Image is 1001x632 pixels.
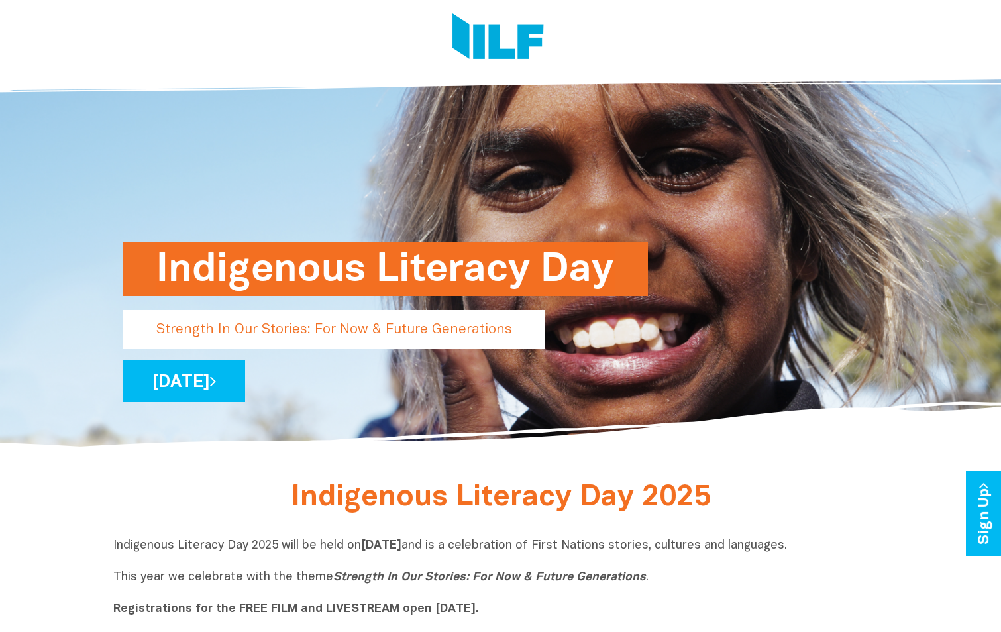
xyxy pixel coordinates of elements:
span: Indigenous Literacy Day 2025 [291,484,711,511]
img: Logo [452,13,544,63]
b: Registrations for the FREE FILM and LIVESTREAM open [DATE]. [113,604,479,615]
p: Strength In Our Stories: For Now & Future Generations [123,310,545,349]
h1: Indigenous Literacy Day [156,242,615,296]
p: Indigenous Literacy Day 2025 will be held on and is a celebration of First Nations stories, cultu... [113,538,888,617]
i: Strength In Our Stories: For Now & Future Generations [333,572,646,583]
b: [DATE] [361,540,401,551]
a: [DATE] [123,360,245,402]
